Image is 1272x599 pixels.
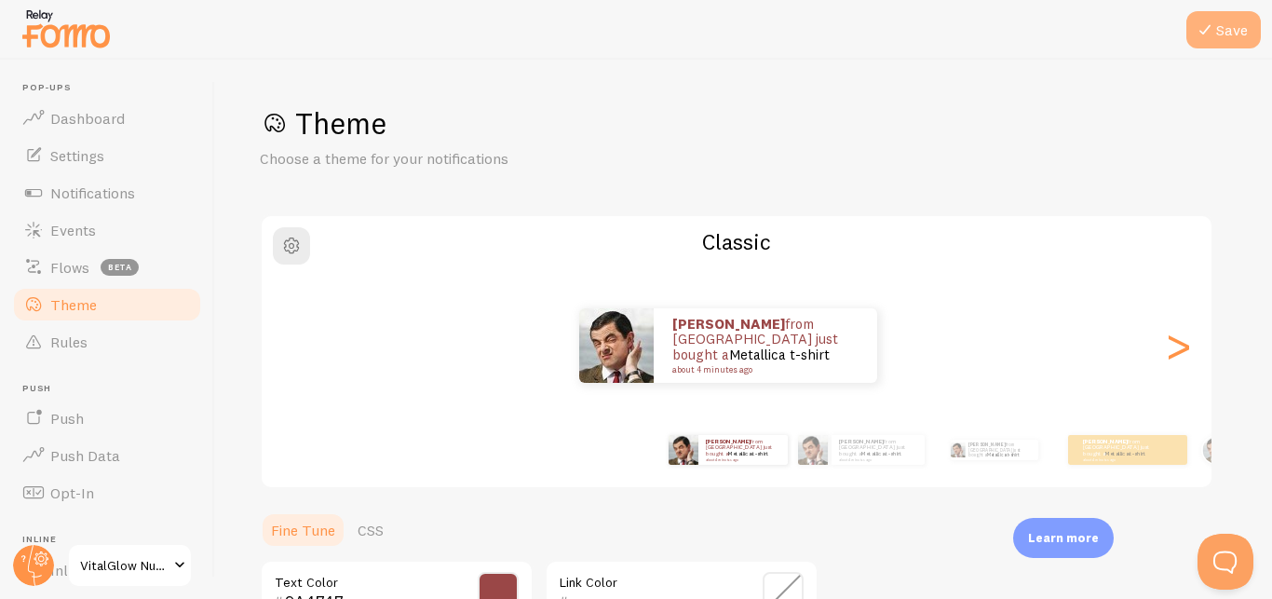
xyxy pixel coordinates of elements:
strong: [PERSON_NAME] [706,438,751,445]
a: Dashboard [11,100,203,137]
span: Inline [22,534,203,546]
a: Theme [11,286,203,323]
span: beta [101,259,139,276]
p: from [GEOGRAPHIC_DATA] just bought a [672,317,859,374]
span: Theme [50,295,97,314]
small: about 4 minutes ago [839,457,915,461]
span: Dashboard [50,109,125,128]
a: Rules [11,323,203,361]
p: Learn more [1028,529,1099,547]
a: Metallica t-shirt [729,346,830,363]
p: from [GEOGRAPHIC_DATA] just bought a [706,438,780,461]
p: from [GEOGRAPHIC_DATA] just bought a [968,440,1031,460]
a: Metallica t-shirt [1105,450,1145,457]
small: about 4 minutes ago [1083,457,1156,461]
a: Notifications [11,174,203,211]
a: Fine Tune [260,511,346,549]
img: Fomo [669,435,698,465]
strong: [PERSON_NAME] [839,438,884,445]
a: Metallica t-shirt [987,452,1019,457]
a: CSS [346,511,395,549]
strong: [PERSON_NAME] [1083,438,1128,445]
div: Next slide [1167,279,1189,413]
span: Settings [50,146,104,165]
iframe: Help Scout Beacon - Open [1198,534,1253,590]
span: Push [22,383,203,395]
a: Opt-In [11,474,203,511]
img: Fomo [579,308,654,383]
img: Fomo [1202,436,1229,463]
p: Choose a theme for your notifications [260,148,707,170]
a: Push Data [11,437,203,474]
img: Fomo [798,435,828,465]
span: Pop-ups [22,82,203,94]
a: Settings [11,137,203,174]
small: about 4 minutes ago [706,457,778,461]
a: Metallica t-shirt [728,450,768,457]
strong: [PERSON_NAME] [968,442,1006,447]
a: VitalGlow Nutrition [67,543,193,588]
span: VitalGlow Nutrition [80,554,169,577]
div: Learn more [1013,518,1114,558]
img: fomo-relay-logo-orange.svg [20,5,113,52]
span: Rules [50,333,88,351]
span: Push Data [50,446,120,465]
p: from [GEOGRAPHIC_DATA] just bought a [1083,438,1157,461]
a: Flows beta [11,249,203,286]
a: Metallica t-shirt [861,450,901,457]
h1: Theme [260,104,1227,143]
a: Push [11,400,203,437]
a: Events [11,211,203,249]
span: Notifications [50,184,135,202]
strong: [PERSON_NAME] [672,315,785,333]
span: Flows [50,258,89,277]
span: Events [50,221,96,239]
img: Fomo [950,442,965,457]
span: Push [50,409,84,428]
span: Opt-In [50,483,94,502]
h2: Classic [262,227,1211,256]
p: from [GEOGRAPHIC_DATA] just bought a [839,438,917,461]
small: about 4 minutes ago [672,365,853,374]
